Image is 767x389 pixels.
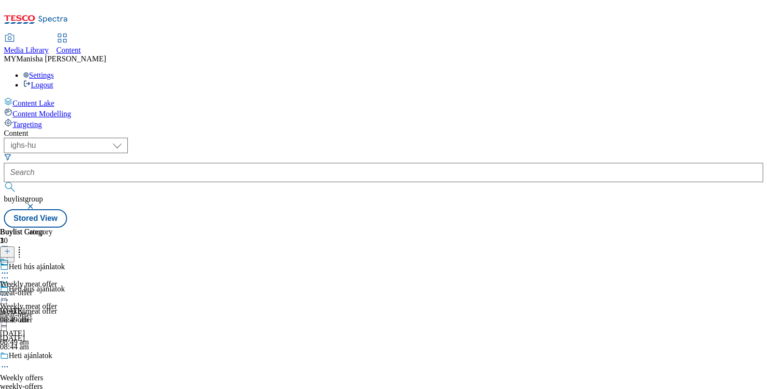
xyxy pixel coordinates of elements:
[56,46,81,54] span: Content
[4,55,16,63] span: MY
[4,209,67,228] button: Stored View
[23,81,53,89] a: Logout
[4,97,763,108] a: Content Lake
[4,153,12,161] svg: Search Filters
[13,120,42,129] span: Targeting
[4,163,763,182] input: Search
[4,34,49,55] a: Media Library
[56,34,81,55] a: Content
[23,71,54,79] a: Settings
[9,351,52,360] div: Heti ajánlatok
[4,118,763,129] a: Targeting
[4,195,43,203] span: buylistgroup
[13,110,71,118] span: Content Modelling
[16,55,106,63] span: Manisha [PERSON_NAME]
[4,129,763,138] div: Content
[4,108,763,118] a: Content Modelling
[13,99,55,107] span: Content Lake
[4,46,49,54] span: Media Library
